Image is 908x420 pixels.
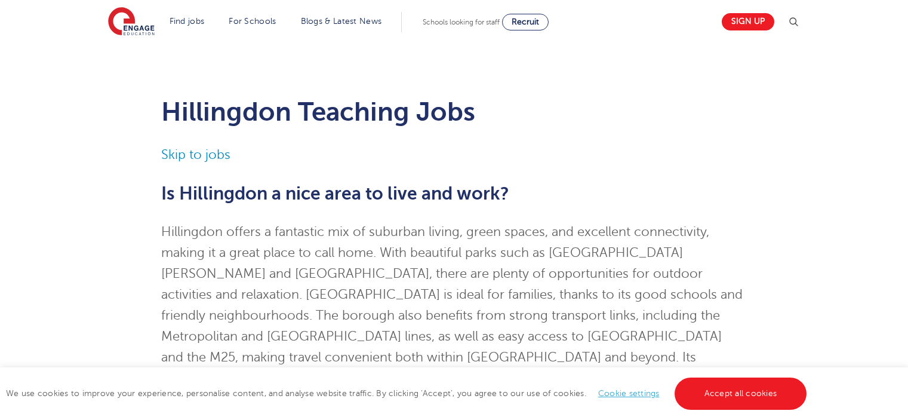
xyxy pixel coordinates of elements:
a: Cookie settings [598,389,660,398]
span: Recruit [512,17,539,26]
span: Schools looking for staff [423,18,500,26]
a: Skip to jobs [161,148,230,162]
a: Find jobs [170,17,205,26]
a: Blogs & Latest News [301,17,382,26]
a: Sign up [722,13,774,30]
span: We use cookies to improve your experience, personalise content, and analyse website traffic. By c... [6,389,809,398]
a: Recruit [502,14,549,30]
p: Hillingdon offers a fantastic mix of suburban living, green spaces, and excellent connectivity, m... [161,222,747,410]
a: Accept all cookies [675,378,807,410]
span: Is Hillingdon a nice area to live and work? [161,183,509,204]
a: For Schools [229,17,276,26]
h1: Hillingdon Teaching Jobs [161,97,747,127]
img: Engage Education [108,7,155,37]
